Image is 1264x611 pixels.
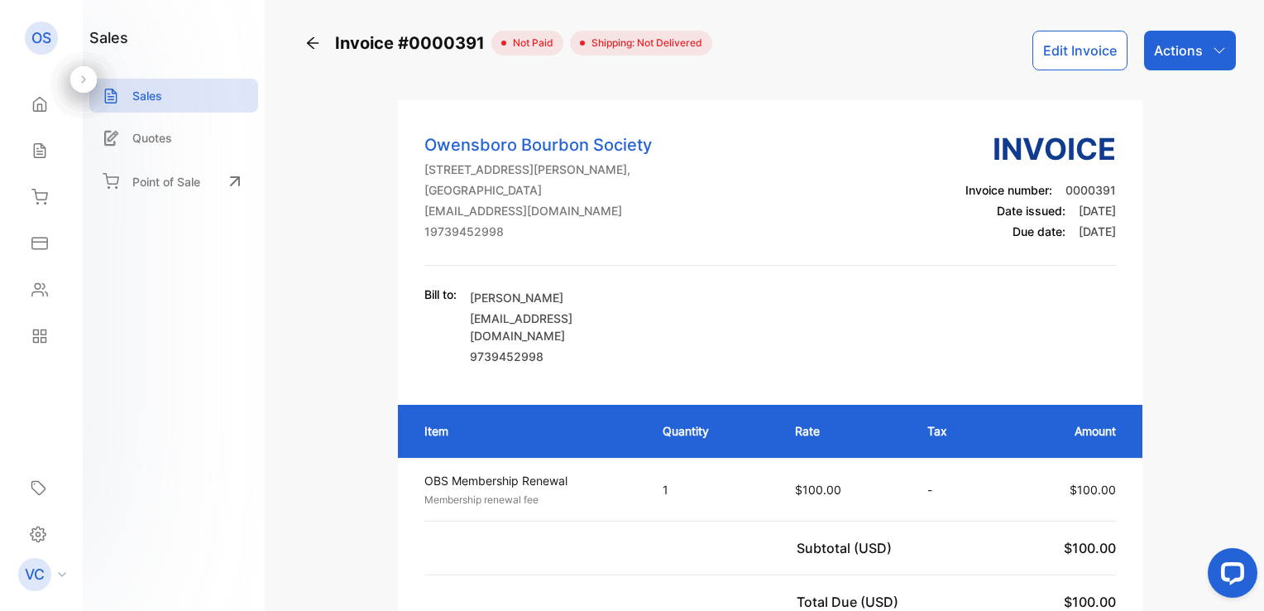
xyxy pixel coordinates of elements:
p: [EMAIL_ADDRESS][DOMAIN_NAME] [470,310,660,344]
span: Shipping: Not Delivered [585,36,702,51]
span: Invoice number: [965,183,1052,197]
p: 9739452998 [470,348,660,365]
p: Bill to: [424,286,457,303]
p: [GEOGRAPHIC_DATA] [424,181,652,199]
p: 19739452998 [424,223,652,240]
p: 1 [663,481,762,498]
button: Edit Invoice [1032,31,1128,70]
span: $100.00 [795,483,841,497]
p: Amount [1016,422,1117,440]
p: Subtotal (USD) [797,538,898,558]
span: $100.00 [1064,540,1116,556]
p: OS [31,27,51,49]
h1: sales [89,26,128,49]
span: $100.00 [1064,594,1116,610]
a: Point of Sale [89,163,258,200]
p: Membership renewal fee [424,493,633,508]
p: Rate [795,422,894,440]
p: Owensboro Bourbon Society [424,132,652,157]
span: $100.00 [1070,483,1116,497]
span: 0000391 [1065,183,1116,197]
a: Sales [89,79,258,113]
p: [STREET_ADDRESS][PERSON_NAME], [424,161,652,178]
span: Due date: [1013,224,1065,238]
p: [PERSON_NAME] [470,289,660,306]
iframe: LiveChat chat widget [1195,541,1264,611]
p: OBS Membership Renewal [424,472,633,489]
button: Actions [1144,31,1236,70]
p: Item [424,422,630,440]
span: [DATE] [1079,224,1116,238]
p: - [927,481,983,498]
p: Quotes [132,129,172,147]
p: [EMAIL_ADDRESS][DOMAIN_NAME] [424,202,652,219]
p: Point of Sale [132,173,200,190]
p: Quantity [663,422,762,440]
h3: Invoice [965,127,1116,171]
span: Date issued: [997,204,1065,218]
span: Invoice #0000391 [335,31,491,55]
p: Actions [1154,41,1203,60]
span: not paid [506,36,553,51]
span: [DATE] [1079,204,1116,218]
a: Quotes [89,121,258,155]
p: Tax [927,422,983,440]
p: Sales [132,87,162,104]
p: VC [25,564,45,585]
